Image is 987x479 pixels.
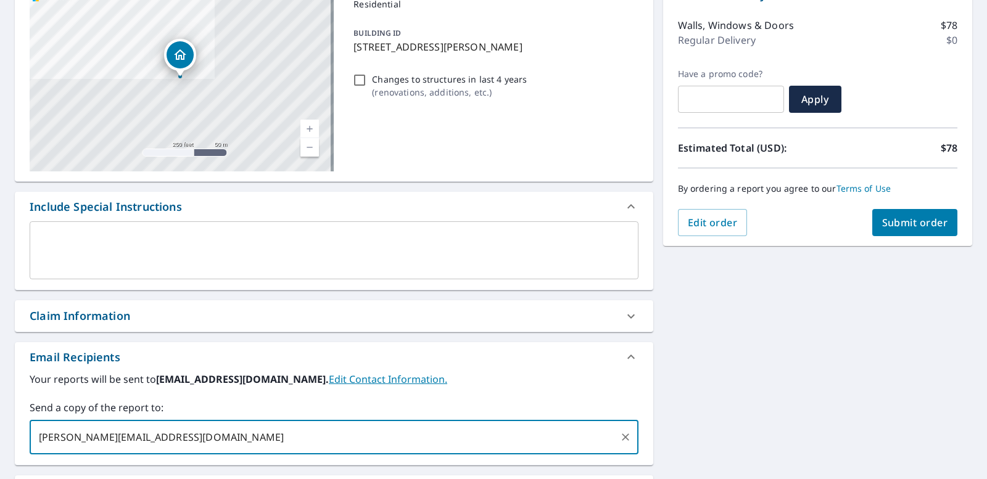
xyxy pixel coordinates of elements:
button: Apply [789,86,841,113]
p: Walls, Windows & Doors [678,18,794,33]
p: $78 [941,141,957,155]
div: Claim Information [30,308,130,324]
span: Apply [799,92,832,106]
div: Claim Information [15,300,653,332]
div: Include Special Instructions [15,192,653,221]
a: EditContactInfo [329,372,447,386]
p: Regular Delivery [678,33,756,47]
a: Current Level 17, Zoom Out [300,138,319,157]
div: Email Recipients [15,342,653,372]
p: By ordering a report you agree to our [678,183,957,194]
b: [EMAIL_ADDRESS][DOMAIN_NAME]. [156,372,329,386]
p: $0 [946,33,957,47]
span: Submit order [882,216,948,229]
label: Your reports will be sent to [30,372,638,387]
span: Edit order [688,216,738,229]
div: Email Recipients [30,349,120,366]
p: BUILDING ID [353,28,401,38]
p: Changes to structures in last 4 years [372,73,527,86]
button: Clear [617,428,634,446]
a: Terms of Use [836,182,891,194]
p: Estimated Total (USD): [678,141,818,155]
p: [STREET_ADDRESS][PERSON_NAME] [353,39,633,54]
label: Send a copy of the report to: [30,400,638,415]
a: Current Level 17, Zoom In [300,120,319,138]
p: ( renovations, additions, etc. ) [372,86,527,99]
p: $78 [941,18,957,33]
button: Edit order [678,209,748,236]
label: Have a promo code? [678,68,784,80]
div: Include Special Instructions [30,199,182,215]
div: Dropped pin, building 1, Residential property, 280 Edwin Ave Saint Louis, MO 63122 [164,39,196,77]
button: Submit order [872,209,958,236]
